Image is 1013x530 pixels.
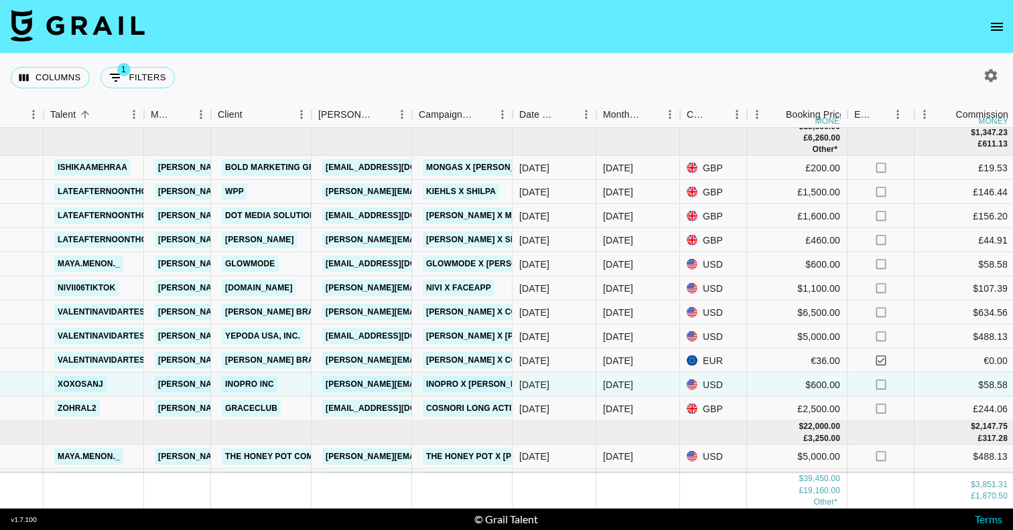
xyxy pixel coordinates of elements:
[423,328,577,345] a: [PERSON_NAME] x [PERSON_NAME]
[848,102,915,128] div: Expenses: Remove Commission?
[803,421,840,432] div: 22,000.00
[222,448,339,464] a: The Honey Pot Company
[799,485,803,497] div: £
[54,232,180,248] a: lateafternoonthoughts
[211,102,312,128] div: Client
[322,159,472,176] a: [EMAIL_ADDRESS][DOMAIN_NAME]
[708,105,727,124] button: Sort
[747,180,848,204] div: £1,500.00
[117,63,131,76] span: 1
[155,376,442,393] a: [PERSON_NAME][EMAIL_ADDRESS][PERSON_NAME][DOMAIN_NAME]
[155,207,442,224] a: [PERSON_NAME][EMAIL_ADDRESS][PERSON_NAME][DOMAIN_NAME]
[747,444,848,468] div: $5,000.00
[680,180,747,204] div: GBP
[680,102,747,128] div: Currency
[803,432,808,444] div: £
[815,117,846,125] div: money
[155,256,442,272] a: [PERSON_NAME][EMAIL_ADDRESS][PERSON_NAME][DOMAIN_NAME]
[54,304,148,321] a: valentinavidartes
[813,497,837,507] span: € 36.00
[975,126,1008,138] div: 1,347.23
[519,209,549,223] div: 18/08/2025
[322,280,678,296] a: [PERSON_NAME][EMAIL_ADDRESS][PERSON_NAME][PERSON_NAME][DOMAIN_NAME]
[322,328,472,345] a: [EMAIL_ADDRESS][DOMAIN_NAME]
[222,256,279,272] a: GLOWMODE
[596,102,680,128] div: Month Due
[786,102,845,128] div: Booking Price
[519,306,549,319] div: 23/07/2025
[680,468,747,493] div: USD
[603,354,633,367] div: Aug '25
[54,352,148,369] a: valentinavidartes
[519,330,549,343] div: 25/07/2025
[519,402,549,416] div: 31/07/2025
[680,397,747,421] div: GBP
[982,138,1008,149] div: 611.13
[937,105,955,124] button: Sort
[222,280,296,296] a: [DOMAIN_NAME]
[603,450,633,463] div: Sep '25
[155,328,442,345] a: [PERSON_NAME][EMAIL_ADDRESS][PERSON_NAME][DOMAIN_NAME]
[144,102,211,128] div: Manager
[603,306,633,319] div: Aug '25
[680,252,747,276] div: USD
[747,349,848,373] div: €36.00
[423,472,600,489] a: [PERSON_NAME] Ring x [PERSON_NAME]
[423,448,576,464] a: The Honey Pot x [PERSON_NAME]
[975,421,1008,432] div: 2,147.75
[603,234,633,247] div: Aug '25
[11,67,90,88] button: Select columns
[419,102,474,128] div: Campaign (Type)
[603,282,633,295] div: Aug '25
[808,432,840,444] div: 3,250.00
[873,105,892,124] button: Sort
[603,402,633,416] div: Aug '25
[54,256,123,272] a: maya.menon._
[318,102,373,128] div: [PERSON_NAME]
[155,232,442,248] a: [PERSON_NAME][EMAIL_ADDRESS][PERSON_NAME][DOMAIN_NAME]
[54,472,148,489] a: valentinavidartes
[423,376,541,393] a: Inopro x [PERSON_NAME]
[727,104,747,124] button: Menu
[747,252,848,276] div: $600.00
[808,132,840,144] div: 6,260.00
[971,491,975,502] div: £
[519,354,549,367] div: 25/08/2025
[519,161,549,175] div: 13/08/2025
[423,304,562,321] a: [PERSON_NAME] x Color Wow
[978,138,983,149] div: £
[54,280,119,296] a: nivii06tiktok
[747,397,848,421] div: £2,500.00
[888,104,908,124] button: Menu
[915,104,935,124] button: Menu
[519,234,549,247] div: 25/08/2025
[124,104,144,124] button: Menu
[603,330,633,343] div: Aug '25
[423,207,686,224] a: [PERSON_NAME] X MTR (Eastern Masala) [DATE] Campaign
[322,304,541,321] a: [PERSON_NAME][EMAIL_ADDRESS][DOMAIN_NAME]
[222,352,353,369] a: [PERSON_NAME] Brands LLC
[603,258,633,271] div: Aug '25
[971,421,975,432] div: $
[680,373,747,397] div: USD
[971,479,975,491] div: $
[603,378,633,391] div: Aug '25
[222,207,396,224] a: DOT MEDIA SOLUTIONS PRIVATE LIMITED
[519,378,549,391] div: 25/08/2025
[747,373,848,397] div: $600.00
[680,349,747,373] div: EUR
[474,513,538,526] div: © Grail Talent
[660,104,680,124] button: Menu
[803,474,840,485] div: 39,450.00
[54,448,123,464] a: maya.menon._
[50,102,76,128] div: Talent
[11,515,37,524] div: v 1.7.100
[322,256,472,272] a: [EMAIL_ADDRESS][DOMAIN_NAME]
[603,209,633,223] div: Aug '25
[812,145,837,154] span: € 36.00
[322,472,472,489] a: [EMAIL_ADDRESS][DOMAIN_NAME]
[975,479,1008,491] div: 3,851.31
[982,432,1008,444] div: 317.28
[155,159,442,176] a: [PERSON_NAME][EMAIL_ADDRESS][PERSON_NAME][DOMAIN_NAME]
[767,105,786,124] button: Sort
